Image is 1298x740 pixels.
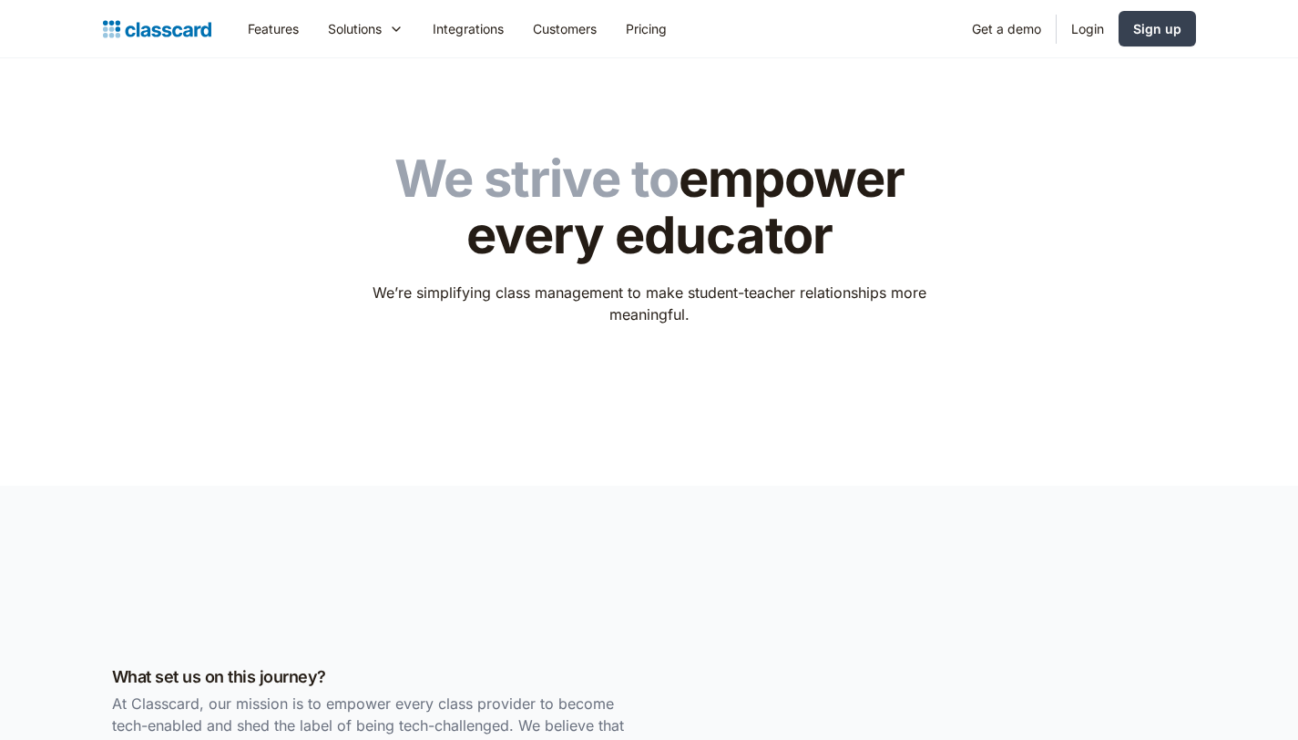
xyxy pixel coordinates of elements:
[394,148,679,210] span: We strive to
[1133,19,1181,38] div: Sign up
[957,8,1056,49] a: Get a demo
[518,8,611,49] a: Customers
[313,8,418,49] div: Solutions
[233,8,313,49] a: Features
[418,8,518,49] a: Integrations
[328,19,382,38] div: Solutions
[611,8,681,49] a: Pricing
[103,16,211,42] a: home
[112,664,640,689] h3: What set us on this journey?
[1119,11,1196,46] a: Sign up
[1057,8,1119,49] a: Login
[360,151,938,263] h1: empower every educator
[360,282,938,325] p: We’re simplifying class management to make student-teacher relationships more meaningful.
